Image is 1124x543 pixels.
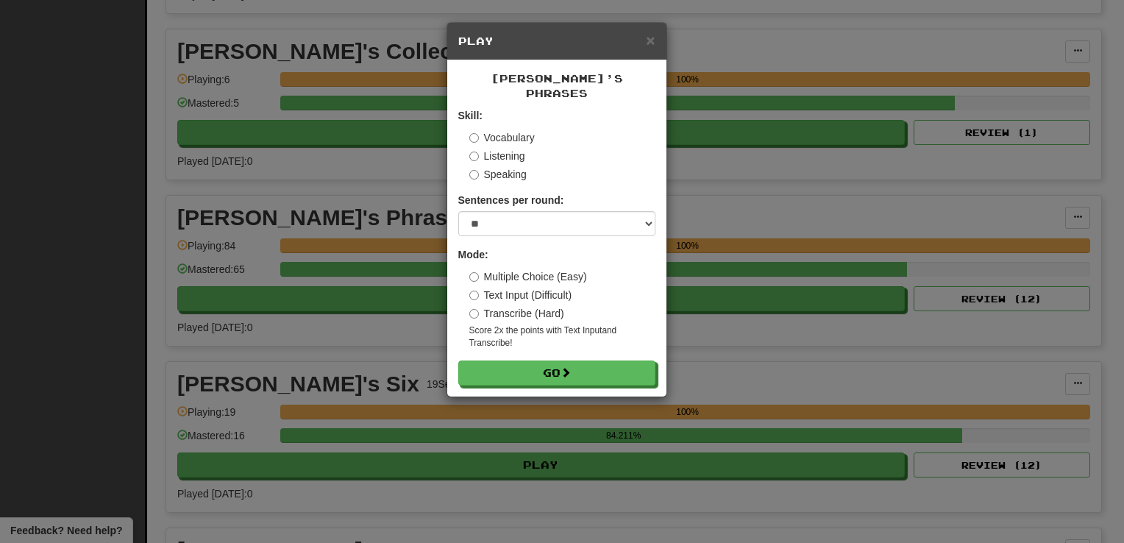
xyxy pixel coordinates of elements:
input: Transcribe (Hard) [469,309,479,319]
input: Vocabulary [469,133,479,143]
label: Vocabulary [469,130,535,145]
label: Text Input (Difficult) [469,288,572,302]
input: Multiple Choice (Easy) [469,272,479,282]
strong: Skill: [458,110,483,121]
input: Text Input (Difficult) [469,291,479,300]
label: Multiple Choice (Easy) [469,269,587,284]
small: Score 2x the points with Text Input and Transcribe ! [469,324,655,349]
label: Transcribe (Hard) [469,306,564,321]
button: Close [646,32,655,48]
label: Listening [469,149,525,163]
span: [PERSON_NAME]'s Phrases [491,72,623,99]
label: Sentences per round: [458,193,564,207]
strong: Mode: [458,249,488,260]
input: Listening [469,152,479,161]
button: Go [458,361,655,386]
label: Speaking [469,167,527,182]
span: × [646,32,655,49]
h5: Play [458,34,655,49]
input: Speaking [469,170,479,180]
